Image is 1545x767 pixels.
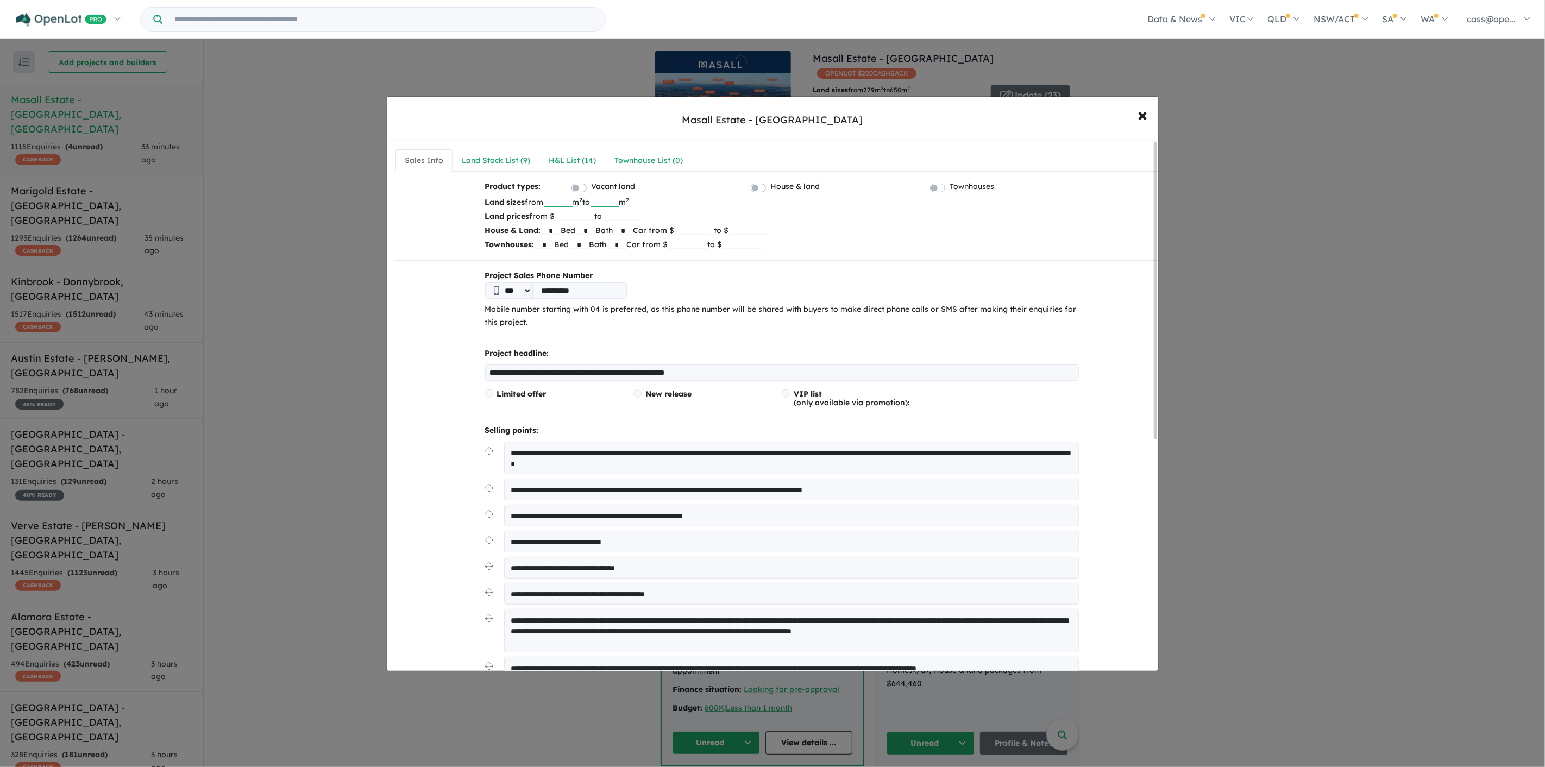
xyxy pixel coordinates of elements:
[485,562,493,570] img: drag.svg
[485,211,530,221] b: Land prices
[485,484,493,492] img: drag.svg
[494,286,499,295] img: Phone icon
[165,8,603,31] input: Try estate name, suburb, builder or developer
[645,389,692,399] span: New release
[485,209,1079,223] p: from $ to
[497,389,547,399] span: Limited offer
[485,197,525,207] b: Land sizes
[770,180,820,193] label: House & land
[950,180,994,193] label: Townhouses
[485,424,1079,437] p: Selling points:
[485,447,493,455] img: drag.svg
[485,588,493,596] img: drag.svg
[485,662,493,670] img: drag.svg
[485,195,1079,209] p: from m to m
[462,154,530,167] div: Land Stock List ( 9 )
[614,154,683,167] div: Townhouse List ( 0 )
[485,180,541,195] b: Product types:
[1467,14,1516,24] span: cass@ope...
[591,180,635,193] label: Vacant land
[485,347,1079,360] p: Project headline:
[549,154,596,167] div: H&L List ( 14 )
[1138,103,1147,126] span: ×
[405,154,443,167] div: Sales Info
[485,614,493,623] img: drag.svg
[485,536,493,544] img: drag.svg
[485,303,1079,329] p: Mobile number starting with 04 is preferred, as this phone number will be shared with buyers to m...
[794,389,909,407] span: (only available via promotion):
[580,196,583,204] sup: 2
[485,225,541,235] b: House & Land:
[682,113,863,127] div: Masall Estate - [GEOGRAPHIC_DATA]
[485,237,1079,252] p: Bed Bath Car from $ to $
[485,223,1079,237] p: Bed Bath Car from $ to $
[794,389,822,399] span: VIP list
[626,196,630,204] sup: 2
[485,240,535,249] b: Townhouses:
[485,269,1079,282] b: Project Sales Phone Number
[485,510,493,518] img: drag.svg
[16,13,106,27] img: Openlot PRO Logo White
